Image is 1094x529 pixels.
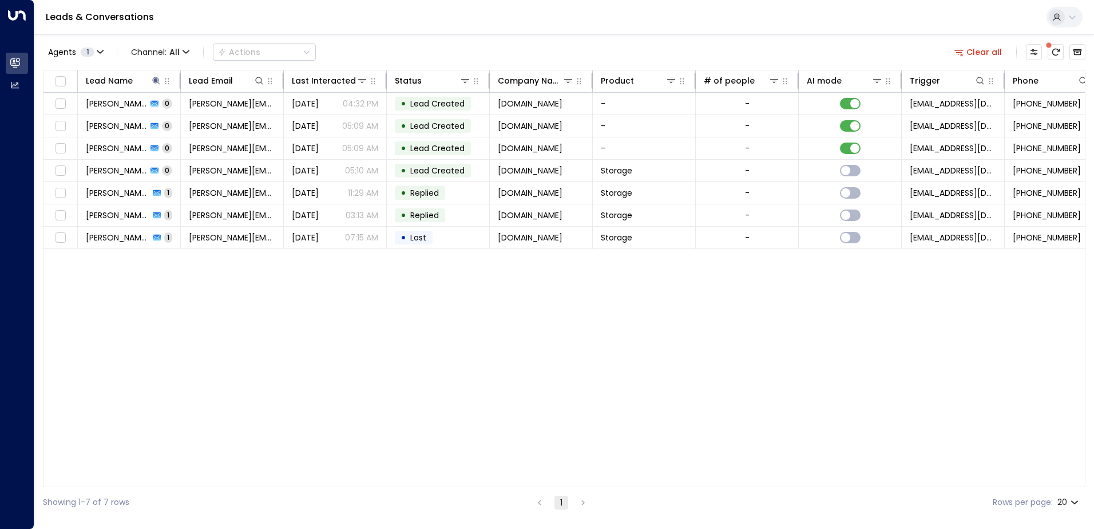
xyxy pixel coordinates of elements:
[1013,187,1081,199] span: +441923645882
[401,161,406,180] div: •
[164,232,172,242] span: 1
[601,165,632,176] span: Storage
[910,232,996,243] span: leads@space-station.co.uk
[601,232,632,243] span: Storage
[292,98,319,109] span: Aug 28, 2025
[401,228,406,247] div: •
[410,120,465,132] span: Lead Created
[86,74,133,88] div: Lead Name
[1069,44,1085,60] button: Archived Leads
[1026,44,1042,60] button: Customize
[1013,165,1081,176] span: +441923645882
[910,143,996,154] span: leads@space-station.co.uk
[189,74,233,88] div: Lead Email
[498,232,562,243] span: Blueboxes.co.uk
[745,143,750,154] div: -
[498,165,562,176] span: Blueboxes.co.uk
[401,183,406,203] div: •
[498,210,562,221] span: Blueboxes.co.uk
[745,210,750,221] div: -
[53,74,68,89] span: Toggle select all
[498,187,562,199] span: Blueboxes.co.uk
[601,74,677,88] div: Product
[292,143,319,154] span: Sep 25, 2025
[292,210,319,221] span: Aug 29, 2025
[910,74,986,88] div: Trigger
[745,187,750,199] div: -
[86,165,147,176] span: Williams Wilkinson
[498,74,562,88] div: Company Name
[292,165,319,176] span: Sep 25, 2025
[162,121,172,131] span: 0
[910,210,996,221] span: leads@space-station.co.uk
[1013,98,1081,109] span: +441923645882
[410,210,439,221] span: Replied
[218,47,260,57] div: Actions
[1048,44,1064,60] span: There are new threads available. Refresh the grid to view the latest updates.
[807,74,883,88] div: AI mode
[993,496,1053,508] label: Rows per page:
[807,74,842,88] div: AI mode
[81,48,94,57] span: 1
[86,232,149,243] span: Williams Wilkinson
[745,165,750,176] div: -
[126,44,194,60] span: Channel:
[86,120,147,132] span: Williams Wilkinson
[342,120,378,132] p: 05:09 AM
[950,44,1007,60] button: Clear all
[189,143,275,154] span: wilkinson@bluestyles.co.uk
[292,120,319,132] span: Sep 25, 2025
[189,98,275,109] span: wilkinson@bluestyles.co.uk
[1013,232,1081,243] span: +441923645882
[910,120,996,132] span: leads@space-station.co.uk
[498,143,562,154] span: Blueboxes.co.uk
[498,120,562,132] span: Blueboxes.co.uk
[498,74,574,88] div: Company Name
[745,232,750,243] div: -
[554,496,568,510] button: page 1
[189,187,275,199] span: wilkinson@bluestyles.co.uk
[53,208,68,223] span: Toggle select row
[348,187,378,199] p: 11:29 AM
[162,98,172,108] span: 0
[46,10,154,23] a: Leads & Conversations
[126,44,194,60] button: Channel:All
[86,74,162,88] div: Lead Name
[395,74,471,88] div: Status
[189,74,265,88] div: Lead Email
[401,206,406,225] div: •
[532,495,590,510] nav: pagination navigation
[1013,210,1081,221] span: +441923645882
[410,232,426,243] span: Lost
[345,165,378,176] p: 05:10 AM
[910,74,940,88] div: Trigger
[410,165,465,176] span: Lead Created
[86,187,149,199] span: Williams Wilkinson
[48,48,76,56] span: Agents
[704,74,780,88] div: # of people
[213,44,316,61] div: Button group with a nested menu
[1013,74,1089,88] div: Phone
[395,74,422,88] div: Status
[189,210,275,221] span: wilkinson@bluestyles.co.uk
[410,187,439,199] span: Replied
[43,496,129,508] div: Showing 1-7 of 7 rows
[292,74,368,88] div: Last Interacted
[410,98,465,109] span: Lead Created
[162,165,172,175] span: 0
[401,116,406,136] div: •
[745,98,750,109] div: -
[601,74,634,88] div: Product
[53,164,68,178] span: Toggle select row
[342,143,378,154] p: 05:09 AM
[401,94,406,113] div: •
[162,143,172,153] span: 0
[401,139,406,158] div: •
[410,143,465,154] span: Lead Created
[86,143,147,154] span: Williams Wilkinson
[53,186,68,200] span: Toggle select row
[498,98,562,109] span: Blueboxes.co.uk
[343,98,378,109] p: 04:32 PM
[745,120,750,132] div: -
[43,44,108,60] button: Agents1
